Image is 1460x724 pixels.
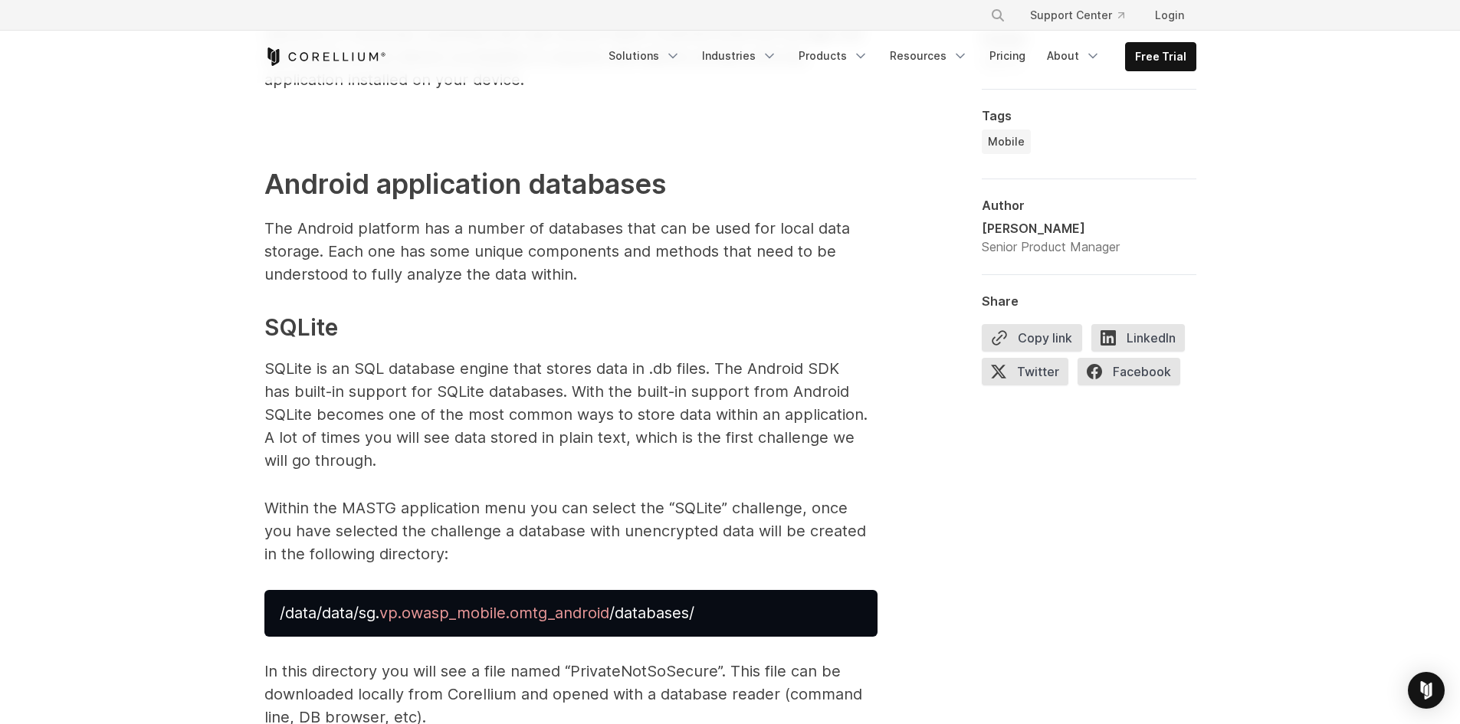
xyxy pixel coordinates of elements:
a: Corellium Home [264,48,386,66]
div: Open Intercom Messenger [1408,672,1445,709]
a: Industries [693,42,786,70]
div: [PERSON_NAME] [982,219,1120,238]
div: Senior Product Manager [982,238,1120,256]
a: Products [789,42,878,70]
strong: Android application databases [264,167,666,201]
div: Share [982,293,1196,309]
a: Support Center [1018,2,1137,29]
span: Mobile [988,134,1025,149]
button: Search [984,2,1012,29]
div: Tags [982,108,1196,123]
a: Free Trial [1126,43,1196,70]
p: SQLite is an SQL database engine that stores data in .db files. The Android SDK has built-in supp... [264,357,878,472]
span: LinkedIn [1091,324,1185,352]
a: Solutions [599,42,690,70]
a: Pricing [980,42,1035,70]
span: vp.owasp_mobile.omtg_android [379,604,609,622]
p: The Android platform has a number of databases that can be used for local data storage. Each one ... [264,217,878,286]
a: Twitter [982,358,1078,391]
span: . [376,604,379,622]
h3: SQLite [264,310,878,345]
a: Resources [881,42,977,70]
a: LinkedIn [1091,324,1194,358]
span: Twitter [982,358,1068,385]
button: Copy link [982,324,1082,352]
div: Navigation Menu [972,2,1196,29]
a: Facebook [1078,358,1189,391]
a: Login [1143,2,1196,29]
span: /data/data/sg [280,604,376,622]
a: Mobile [982,129,1031,154]
span: /databases/ [609,604,694,622]
p: Within the MASTG application menu you can select the “SQLite” challenge, once you have selected t... [264,496,878,565]
div: Author [982,198,1196,213]
a: About [1038,42,1110,70]
span: Facebook [1078,358,1180,385]
div: Navigation Menu [599,42,1196,71]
